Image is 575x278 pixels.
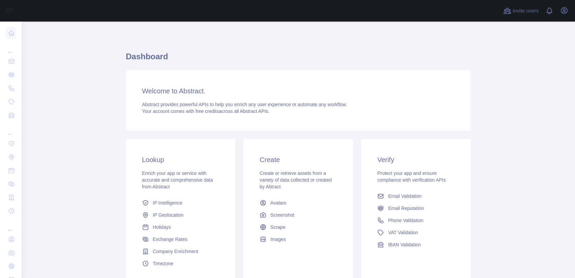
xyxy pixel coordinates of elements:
[139,221,222,233] a: Holidays
[377,171,446,183] span: Protect your app and ensure compliance with verification APIs
[142,102,347,107] span: Abstract provides powerful APIs to help you enrich any user experience or automate any workflow.
[139,233,222,245] a: Exchange Rates
[153,212,184,218] span: IP Geolocation
[142,86,455,96] h3: Welcome to Abstract.
[270,212,294,218] span: Screenshot
[153,248,198,255] span: Company Enrichment
[388,229,418,236] span: VAT Validation
[5,40,16,54] div: ...
[388,217,423,224] span: Phone Validation
[260,171,332,189] span: Create or retrieve assets from a variety of data collected or created by Abtract
[513,7,539,15] span: Invite users
[502,5,540,16] button: Invite users
[139,245,222,257] a: Company Enrichment
[388,205,424,212] span: Email Reputation
[153,199,183,206] span: IP Intelligence
[270,236,286,243] span: Images
[139,209,222,221] a: IP Geolocation
[375,202,457,214] a: Email Reputation
[5,123,16,136] div: ...
[153,236,188,243] span: Exchange Rates
[153,224,171,230] span: Holidays
[257,221,340,233] a: Scrape
[139,257,222,270] a: Timezone
[257,233,340,245] a: Images
[257,197,340,209] a: Avatars
[257,209,340,221] a: Screenshot
[142,109,269,114] span: Your account comes with across all Abstract APIs.
[142,171,213,189] span: Enrich your app or service with accurate and comprehensive data from Abstract
[139,197,222,209] a: IP Intelligence
[270,199,286,206] span: Avatars
[375,226,457,239] a: VAT Validation
[196,109,219,114] span: free credits
[270,224,285,230] span: Scrape
[153,260,173,267] span: Timezone
[375,239,457,251] a: IBAN Validation
[388,193,421,199] span: Email Validation
[388,241,421,248] span: IBAN Validation
[375,190,457,202] a: Email Validation
[142,155,219,164] h3: Lookup
[377,155,454,164] h3: Verify
[375,214,457,226] a: Phone Validation
[260,155,337,164] h3: Create
[5,218,16,232] div: ...
[126,51,471,67] h1: Dashboard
